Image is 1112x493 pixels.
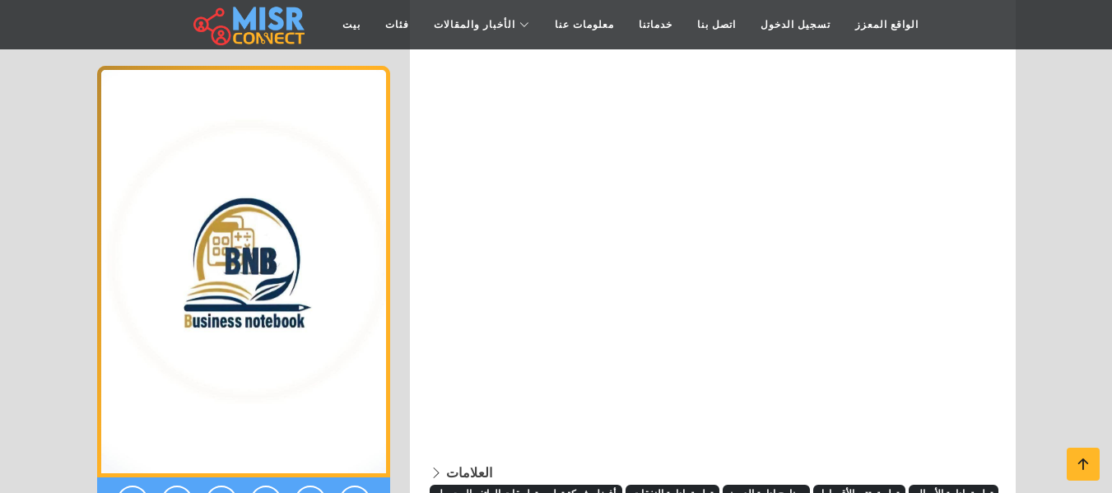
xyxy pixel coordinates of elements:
[342,19,361,30] font: بيت
[446,463,492,481] font: العلامات
[761,19,831,30] font: تسجيل الدخول
[330,9,373,40] a: بيت
[626,9,685,40] a: خدماتنا
[639,19,672,30] font: خدماتنا
[193,4,304,45] img: main.misr_connect
[421,9,542,40] a: الأخبار والمقالات
[385,19,409,30] font: فئات
[855,19,919,30] font: الواقع المعزز
[434,19,515,30] font: الأخبار والمقالات
[542,9,626,40] a: معلومات عنا
[697,19,736,30] font: اتصل بنا
[97,66,390,477] div: 1 / 1
[555,19,614,30] font: معلومات عنا
[748,9,843,40] a: تسجيل الدخول
[843,9,931,40] a: الواقع المعزز
[685,9,748,40] a: اتصل بنا
[373,9,421,40] a: فئات
[97,66,390,477] img: تطبيق BNB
